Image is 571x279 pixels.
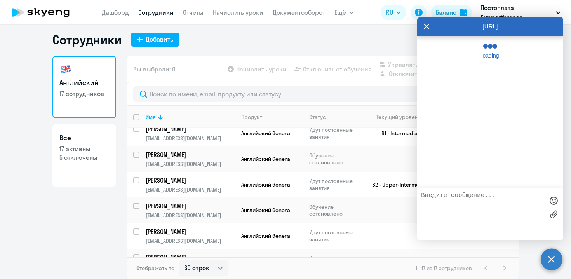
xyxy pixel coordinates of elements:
a: Начислить уроки [213,9,263,16]
p: Обучение остановлено [309,203,362,217]
div: Статус [309,113,362,120]
h1: Сотрудники [52,32,122,47]
button: Добавить [131,33,179,47]
button: RU [381,5,406,20]
p: Идут постоянные занятия [309,178,362,192]
div: Продукт [241,113,303,120]
td: B2 - Upper-Intermediate [363,172,435,197]
a: Английский17 сотрудников [52,56,116,118]
a: Дашборд [102,9,129,16]
div: Добавить [146,35,173,44]
button: Балансbalance [431,5,472,20]
span: loading [477,52,504,59]
span: Английский General [241,207,291,214]
p: Идут постоянные занятия [309,255,362,269]
p: [PERSON_NAME] [146,125,233,133]
a: [PERSON_NAME] [146,125,235,133]
div: Текущий уровень [376,113,421,120]
h3: Английский [59,78,109,88]
div: Продукт [241,113,262,120]
a: Все17 активны5 отключены [52,124,116,187]
button: Постоплата Supportheroes, КрокусАппс ООО [477,3,564,22]
span: 1 - 17 из 17 сотрудников [416,265,472,272]
span: Английский General [241,232,291,239]
a: [PERSON_NAME] [146,227,235,236]
input: Поиск по имени, email, продукту или статусу [133,86,512,102]
p: 17 активны [59,145,109,153]
img: english [59,63,72,75]
span: Ещё [334,8,346,17]
p: [PERSON_NAME] [146,202,233,210]
div: Имя [146,113,235,120]
a: Документооборот [273,9,325,16]
span: Английский General [241,130,291,137]
label: Лимит 10 файлов [548,208,559,220]
span: Отображать по: [136,265,176,272]
p: [EMAIL_ADDRESS][DOMAIN_NAME] [146,237,235,244]
p: Обучение остановлено [309,152,362,166]
a: Отчеты [183,9,204,16]
td: B1 - Intermediate [363,249,435,274]
td: 0 [435,249,468,274]
a: [PERSON_NAME] [146,176,235,185]
button: Ещё [334,5,354,20]
span: Вы выбрали: 0 [133,65,176,74]
p: [EMAIL_ADDRESS][DOMAIN_NAME] [146,186,235,193]
div: Имя [146,113,156,120]
p: 5 отключены [59,153,109,162]
p: [EMAIL_ADDRESS][DOMAIN_NAME] [146,160,235,167]
span: Английский General [241,181,291,188]
p: [PERSON_NAME] [146,227,233,236]
p: [EMAIL_ADDRESS][DOMAIN_NAME] [146,212,235,219]
td: B1 - Intermediate [363,120,435,146]
p: Идут постоянные занятия [309,126,362,140]
a: Сотрудники [138,9,174,16]
a: [PERSON_NAME] [146,202,235,210]
div: Статус [309,113,326,120]
p: 17 сотрудников [59,89,109,98]
div: Текущий уровень [369,113,435,120]
p: [PERSON_NAME] [146,150,233,159]
p: [PERSON_NAME] [146,176,233,185]
div: Баланс [436,8,456,17]
span: Английский General [241,155,291,162]
img: balance [460,9,467,16]
a: [PERSON_NAME] [146,253,235,262]
span: RU [386,8,393,17]
a: [PERSON_NAME] [146,150,235,159]
p: [PERSON_NAME] [146,253,233,262]
td: 0 [468,249,497,274]
p: Идут постоянные занятия [309,229,362,243]
p: Постоплата Supportheroes, КрокусАппс ООО [480,3,553,22]
p: [EMAIL_ADDRESS][DOMAIN_NAME] [146,135,235,142]
h3: Все [59,133,109,143]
